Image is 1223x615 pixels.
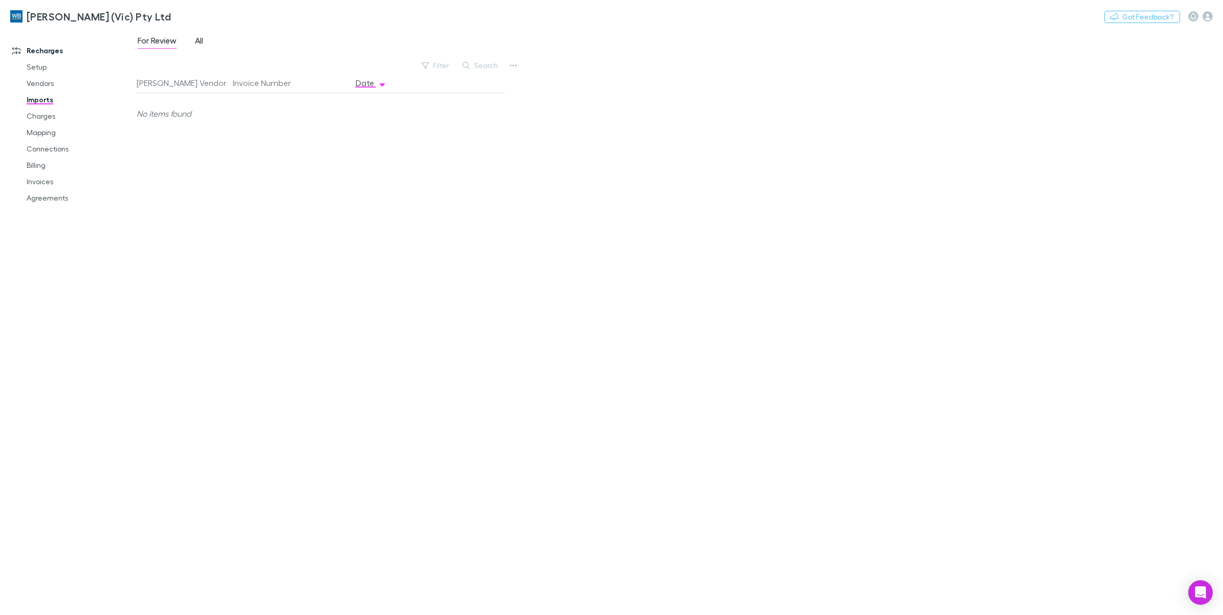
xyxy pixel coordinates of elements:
a: Imports [16,92,144,108]
a: Invoices [16,173,144,190]
button: Search [457,59,504,72]
a: Agreements [16,190,144,206]
h3: [PERSON_NAME] (Vic) Pty Ltd [27,10,171,23]
span: For Review [138,35,177,49]
a: Connections [16,141,144,157]
div: Open Intercom Messenger [1188,580,1213,605]
button: Date [356,73,386,93]
a: Billing [16,157,144,173]
button: Filter [417,59,455,72]
a: Mapping [16,124,144,141]
a: Charges [16,108,144,124]
a: Recharges [2,42,144,59]
a: Vendors [16,75,144,92]
a: Setup [16,59,144,75]
button: Got Feedback? [1104,11,1180,23]
span: All [195,35,203,49]
img: William Buck (Vic) Pty Ltd's Logo [10,10,23,23]
div: No items found [137,93,497,134]
button: [PERSON_NAME] Vendor [137,73,238,93]
button: Invoice Number [233,73,303,93]
a: [PERSON_NAME] (Vic) Pty Ltd [4,4,177,29]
